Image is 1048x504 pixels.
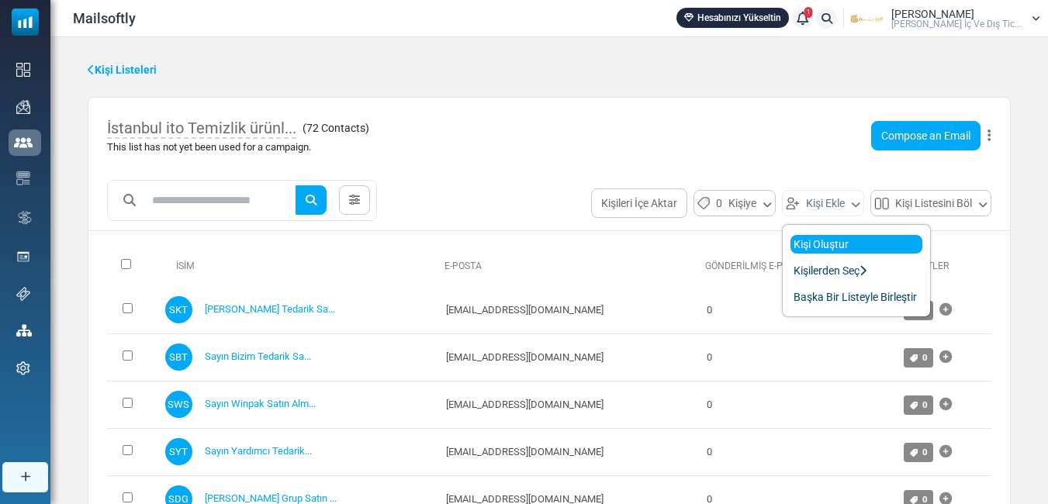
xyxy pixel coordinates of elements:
button: Kişi Ekle [782,190,864,216]
td: [EMAIL_ADDRESS][DOMAIN_NAME] [438,333,698,381]
span: İstanbul ito Temizlik ürünl... [107,119,296,139]
span: SBT [165,343,192,371]
a: Etiket Ekle [939,389,952,420]
a: User Logo [PERSON_NAME] [PERSON_NAME] İç Ve Dış Tic... [849,7,1040,30]
span: 1 [804,7,813,18]
span: 0 [716,194,722,212]
img: email-templates-icon.svg [16,171,30,185]
span: SYT [165,438,192,465]
span: [PERSON_NAME] [891,9,974,19]
a: Compose an Email [871,121,981,150]
a: Hesabınızı Yükseltin [676,8,789,28]
a: Sayın Winpak Satın Alm... [205,398,316,409]
span: 0 [922,352,928,363]
img: campaigns-icon.png [16,100,30,114]
a: Gönderilmiş E-Postalar [705,261,824,271]
button: Kişileri İçe Aktar [591,188,687,218]
a: 0 [904,348,933,368]
img: dashboard-icon.svg [16,63,30,77]
a: Etiket Ekle [939,342,952,373]
button: 0Kişiye [693,190,776,216]
td: 0 [699,287,896,334]
td: [EMAIL_ADDRESS][DOMAIN_NAME] [438,287,698,334]
a: Sayın Yardımcı Tedarik... [205,445,312,457]
td: 0 [699,333,896,381]
a: [PERSON_NAME] Tedarik Sa... [205,303,335,315]
img: contacts-icon-active.svg [14,137,33,148]
a: Sayın Bizim Tedarik Sa... [205,350,311,362]
img: support-icon.svg [16,287,30,301]
img: landing_pages.svg [16,250,30,264]
span: 0 [922,399,928,410]
td: [EMAIL_ADDRESS][DOMAIN_NAME] [438,428,698,475]
a: 1 [792,8,813,29]
a: E-Posta [444,261,482,271]
a: Etiket Ekle [939,437,952,468]
a: Kişi Listeleri [88,62,157,78]
a: 0 [904,395,933,415]
a: 0 [904,443,933,462]
span: 0 [922,447,928,457]
img: mailsoftly_icon_blue_white.svg [12,9,39,36]
span: SWS [165,391,192,418]
td: [EMAIL_ADDRESS][DOMAIN_NAME] [438,381,698,428]
a: Etiket Ekle [939,295,952,326]
span: SKT [165,296,192,323]
span: Mailsoftly [73,8,136,29]
button: Kişi Listesini Böl [870,190,991,216]
span: ( ) [303,120,369,136]
td: 0 [699,381,896,428]
div: This list has not yet been used for a campaign. [107,140,369,155]
img: User Logo [849,7,887,30]
a: İsim [164,261,195,271]
span: [PERSON_NAME] İç Ve Dış Tic... [891,19,1022,29]
img: workflow.svg [16,209,33,226]
a: [PERSON_NAME] Grup Satın ... [205,492,337,504]
a: Kişilerden Seç [790,261,922,280]
a: Başka Bir Listeyle Birleştir [790,288,922,306]
a: Etiketler [902,261,949,271]
a: Kişi Oluştur [790,235,922,254]
span: 72 Contacts [306,122,365,134]
img: settings-icon.svg [16,361,30,375]
td: 0 [699,428,896,475]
